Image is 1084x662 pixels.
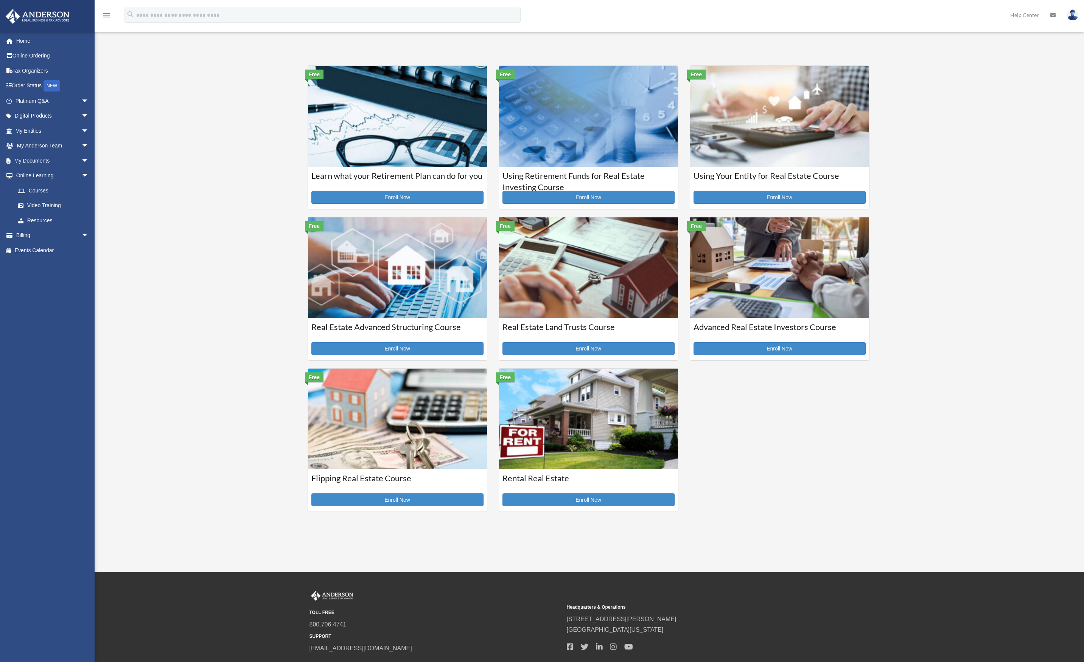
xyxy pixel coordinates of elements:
[496,372,515,382] div: Free
[311,191,484,204] a: Enroll Now
[311,342,484,355] a: Enroll Now
[502,321,675,340] h3: Real Estate Land Trusts Course
[687,70,706,79] div: Free
[567,626,664,633] a: [GEOGRAPHIC_DATA][US_STATE]
[5,109,100,124] a: Digital Productsarrow_drop_down
[502,191,675,204] a: Enroll Now
[567,616,677,622] a: [STREET_ADDRESS][PERSON_NAME]
[81,153,96,169] span: arrow_drop_down
[5,228,100,243] a: Billingarrow_drop_down
[126,10,135,19] i: search
[502,170,675,189] h3: Using Retirement Funds for Real Estate Investing Course
[502,342,675,355] a: Enroll Now
[81,138,96,154] span: arrow_drop_down
[44,80,60,91] div: NEW
[5,138,100,153] a: My Anderson Teamarrow_drop_down
[3,9,72,24] img: Anderson Advisors Platinum Portal
[5,153,100,168] a: My Documentsarrow_drop_down
[11,213,100,228] a: Resources
[502,473,675,491] h3: Rental Real Estate
[496,221,515,231] div: Free
[309,591,355,601] img: Anderson Advisors Platinum Portal
[309,621,347,628] a: 800.706.4741
[694,342,866,355] a: Enroll Now
[567,603,819,611] small: Headquarters & Operations
[1067,9,1078,20] img: User Pic
[11,183,96,198] a: Courses
[309,609,561,617] small: TOLL FREE
[496,70,515,79] div: Free
[81,109,96,124] span: arrow_drop_down
[11,198,100,213] a: Video Training
[502,493,675,506] a: Enroll Now
[311,170,484,189] h3: Learn what your Retirement Plan can do for you
[694,191,866,204] a: Enroll Now
[81,228,96,243] span: arrow_drop_down
[102,13,111,20] a: menu
[5,93,100,109] a: Platinum Q&Aarrow_drop_down
[5,168,100,183] a: Online Learningarrow_drop_down
[309,633,561,640] small: SUPPORT
[5,33,100,48] a: Home
[694,170,866,189] h3: Using Your Entity for Real Estate Course
[305,70,324,79] div: Free
[5,243,100,258] a: Events Calendar
[102,11,111,20] i: menu
[305,221,324,231] div: Free
[81,168,96,184] span: arrow_drop_down
[311,493,484,506] a: Enroll Now
[5,63,100,78] a: Tax Organizers
[81,123,96,139] span: arrow_drop_down
[5,48,100,64] a: Online Ordering
[311,321,484,340] h3: Real Estate Advanced Structuring Course
[5,78,100,94] a: Order StatusNEW
[687,221,706,231] div: Free
[309,645,412,651] a: [EMAIL_ADDRESS][DOMAIN_NAME]
[311,473,484,491] h3: Flipping Real Estate Course
[305,372,324,382] div: Free
[5,123,100,138] a: My Entitiesarrow_drop_down
[694,321,866,340] h3: Advanced Real Estate Investors Course
[81,93,96,109] span: arrow_drop_down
